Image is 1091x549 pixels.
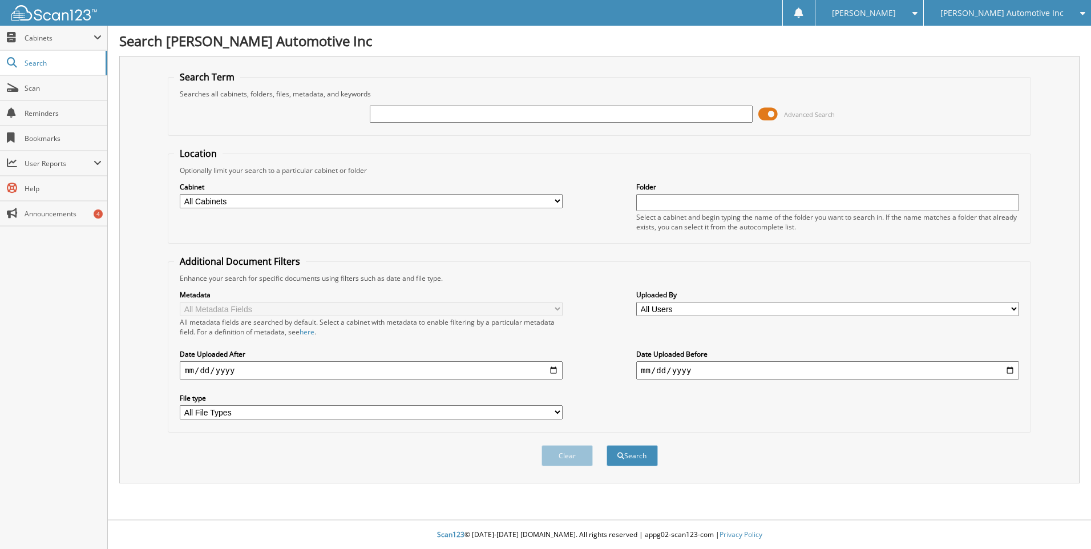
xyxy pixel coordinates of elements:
[180,290,563,300] label: Metadata
[25,134,102,143] span: Bookmarks
[25,159,94,168] span: User Reports
[108,521,1091,549] div: © [DATE]-[DATE] [DOMAIN_NAME]. All rights reserved | appg02-scan123-com |
[25,184,102,193] span: Help
[1034,494,1091,549] iframe: Chat Widget
[174,273,1025,283] div: Enhance your search for specific documents using filters such as date and file type.
[636,182,1019,192] label: Folder
[25,33,94,43] span: Cabinets
[180,182,563,192] label: Cabinet
[180,349,563,359] label: Date Uploaded After
[11,5,97,21] img: scan123-logo-white.svg
[437,530,464,539] span: Scan123
[174,255,306,268] legend: Additional Document Filters
[607,445,658,466] button: Search
[784,110,835,119] span: Advanced Search
[174,147,223,160] legend: Location
[94,209,103,219] div: 4
[636,212,1019,232] div: Select a cabinet and begin typing the name of the folder you want to search in. If the name match...
[180,393,563,403] label: File type
[180,361,563,380] input: start
[25,83,102,93] span: Scan
[636,361,1019,380] input: end
[940,10,1064,17] span: [PERSON_NAME] Automotive Inc
[300,327,314,337] a: here
[25,209,102,219] span: Announcements
[180,317,563,337] div: All metadata fields are searched by default. Select a cabinet with metadata to enable filtering b...
[832,10,896,17] span: [PERSON_NAME]
[174,71,240,83] legend: Search Term
[174,89,1025,99] div: Searches all cabinets, folders, files, metadata, and keywords
[174,165,1025,175] div: Optionally limit your search to a particular cabinet or folder
[119,31,1080,50] h1: Search [PERSON_NAME] Automotive Inc
[720,530,762,539] a: Privacy Policy
[25,58,100,68] span: Search
[25,108,102,118] span: Reminders
[542,445,593,466] button: Clear
[636,290,1019,300] label: Uploaded By
[636,349,1019,359] label: Date Uploaded Before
